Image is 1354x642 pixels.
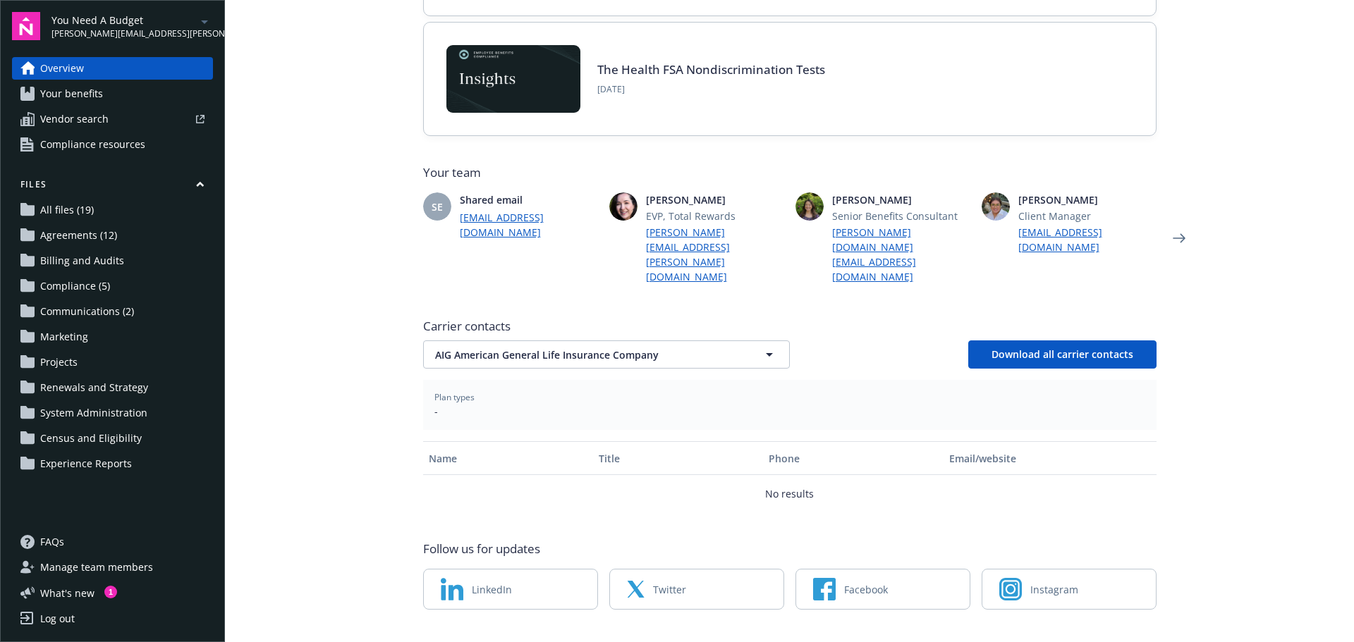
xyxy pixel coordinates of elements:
div: 1 [104,586,117,598]
span: Projects [40,351,78,374]
span: What ' s new [40,586,94,600]
span: Compliance resources [40,133,145,156]
span: Compliance (5) [40,275,110,297]
span: Agreements (12) [40,224,117,247]
span: FAQs [40,531,64,553]
button: Name [423,441,593,475]
button: Files [12,178,213,196]
span: [PERSON_NAME][EMAIL_ADDRESS][PERSON_NAME][DOMAIN_NAME] [51,27,196,40]
a: Vendor search [12,108,213,130]
span: Plan types [434,391,1145,404]
span: Download all carrier contacts [992,347,1133,361]
a: Instagram [982,569,1157,610]
a: [EMAIL_ADDRESS][DOMAIN_NAME] [460,210,598,240]
span: Senior Benefits Consultant [832,209,970,223]
img: navigator-logo.svg [12,12,40,40]
span: Follow us for updates [423,541,540,557]
span: Client Manager [1018,209,1157,223]
button: Download all carrier contacts [968,340,1157,369]
a: FAQs [12,531,213,553]
a: Census and Eligibility [12,427,213,450]
button: Phone [763,441,944,475]
span: Manage team members [40,556,153,579]
span: SE [432,199,443,214]
span: Billing and Audits [40,249,124,272]
span: Renewals and Strategy [40,376,148,399]
a: Renewals and Strategy [12,376,213,399]
span: [PERSON_NAME] [646,192,784,207]
span: Twitter [653,582,686,597]
a: Manage team members [12,556,213,579]
a: Compliance (5) [12,275,213,297]
span: System Administration [40,402,147,424]
a: Overview [12,57,213,80]
button: What's new1 [12,586,117,600]
span: Census and Eligibility [40,427,142,450]
div: Title [599,451,757,466]
div: Name [429,451,587,466]
span: EVP, Total Rewards [646,209,784,223]
span: Vendor search [40,108,109,130]
img: photo [609,192,638,221]
span: Shared email [460,192,598,207]
span: Your team [423,164,1157,181]
a: The Health FSA Nondiscrimination Tests [597,61,825,78]
img: photo [795,192,824,221]
a: Communications (2) [12,300,213,323]
img: photo [982,192,1010,221]
div: Phone [769,451,938,466]
a: Next [1168,227,1190,249]
button: Email/website [944,441,1156,475]
a: [PERSON_NAME][DOMAIN_NAME][EMAIL_ADDRESS][DOMAIN_NAME] [832,225,970,284]
span: Marketing [40,326,88,348]
a: Agreements (12) [12,224,213,247]
span: [PERSON_NAME] [1018,192,1157,207]
span: Overview [40,57,84,80]
span: Instagram [1030,582,1078,597]
span: AIG American General Life Insurance Company [435,347,728,362]
span: All files (19) [40,199,94,221]
a: LinkedIn [423,569,598,610]
a: Twitter [609,569,784,610]
button: You Need A Budget[PERSON_NAME][EMAIL_ADDRESS][PERSON_NAME][DOMAIN_NAME]arrowDropDown [51,12,213,40]
span: [DATE] [597,83,825,96]
span: Carrier contacts [423,318,1157,335]
a: [EMAIL_ADDRESS][DOMAIN_NAME] [1018,225,1157,254]
span: Communications (2) [40,300,134,323]
span: You Need A Budget [51,13,196,27]
a: All files (19) [12,199,213,221]
a: Facebook [795,569,970,610]
a: Your benefits [12,82,213,105]
a: arrowDropDown [196,13,213,30]
a: Compliance resources [12,133,213,156]
p: No results [765,486,814,501]
span: Experience Reports [40,452,132,475]
span: LinkedIn [472,582,512,597]
a: Billing and Audits [12,249,213,272]
span: Your benefits [40,82,103,105]
button: Title [593,441,763,475]
div: Email/website [949,451,1150,466]
a: [PERSON_NAME][EMAIL_ADDRESS][PERSON_NAME][DOMAIN_NAME] [646,225,784,284]
a: Marketing [12,326,213,348]
span: [PERSON_NAME] [832,192,970,207]
img: Card Image - EB Compliance Insights.png [446,45,580,113]
span: Facebook [844,582,888,597]
a: Projects [12,351,213,374]
a: Experience Reports [12,452,213,475]
button: AIG American General Life Insurance Company [423,340,790,369]
div: Log out [40,607,75,630]
a: System Administration [12,402,213,424]
span: - [434,404,1145,419]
